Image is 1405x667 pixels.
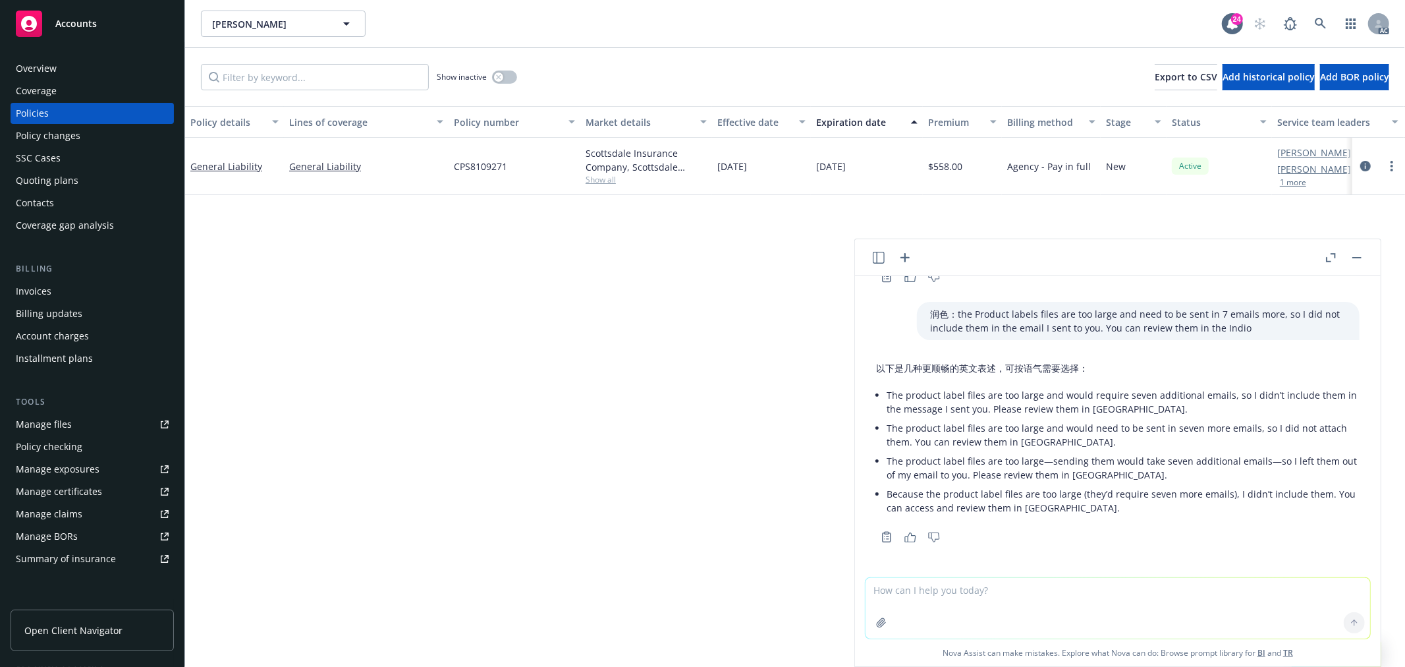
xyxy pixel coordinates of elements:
[11,414,174,435] a: Manage files
[1272,106,1404,138] button: Service team leaders
[1384,158,1400,174] a: more
[16,548,116,569] div: Summary of insurance
[887,388,1360,416] p: The product label files are too large and would require seven additional emails, so I didn’t incl...
[881,531,893,543] svg: Copy to clipboard
[212,17,326,31] span: [PERSON_NAME]
[1320,71,1389,83] span: Add BOR policy
[11,148,174,169] a: SSC Cases
[289,159,443,173] a: General Liability
[1308,11,1334,37] a: Search
[16,58,57,79] div: Overview
[923,268,945,286] button: Thumbs down
[1155,71,1217,83] span: Export to CSV
[201,64,429,90] input: Filter by keyword...
[16,170,78,191] div: Quoting plans
[11,326,174,347] a: Account charges
[11,80,174,101] a: Coverage
[11,348,174,369] a: Installment plans
[16,504,82,525] div: Manage claims
[717,115,791,129] div: Effective date
[16,192,54,214] div: Contacts
[717,159,747,173] span: [DATE]
[16,414,72,435] div: Manage files
[1007,159,1091,173] span: Agency - Pay in full
[930,307,1346,335] p: 润色：the Product labels files are too large and need to be sent in 7 emails more, so I did not incl...
[11,303,174,324] a: Billing updates
[16,125,80,146] div: Policy changes
[1277,162,1351,176] a: [PERSON_NAME]
[11,481,174,502] a: Manage certificates
[190,160,262,173] a: General Liability
[887,454,1360,482] p: The product label files are too large—sending them would take seven additional emails—so I left t...
[1101,106,1167,138] button: Stage
[449,106,580,138] button: Policy number
[16,148,61,169] div: SSC Cases
[923,528,945,546] button: Thumbs down
[1155,64,1217,90] button: Export to CSV
[11,504,174,525] a: Manage claims
[24,623,123,637] span: Open Client Navigator
[454,159,507,173] span: CPS8109271
[923,106,1002,138] button: Premium
[1283,647,1293,658] a: TR
[1007,115,1081,129] div: Billing method
[11,526,174,547] a: Manage BORs
[289,115,429,129] div: Lines of coverage
[712,106,811,138] button: Effective date
[1231,13,1243,25] div: 24
[928,159,962,173] span: $558.00
[928,115,982,129] div: Premium
[1223,64,1315,90] button: Add historical policy
[11,548,174,569] a: Summary of insurance
[11,103,174,124] a: Policies
[811,106,923,138] button: Expiration date
[16,459,99,480] div: Manage exposures
[11,596,174,609] div: Analytics hub
[11,262,174,275] div: Billing
[881,271,893,283] svg: Copy to clipboard
[586,146,707,174] div: Scottsdale Insurance Company, Scottsdale Insurance Company (Nationwide), Burns & Wilcox
[185,106,284,138] button: Policy details
[887,421,1360,449] p: The product label files are too large and would need to be sent in seven more emails, so I did no...
[1277,146,1351,159] a: [PERSON_NAME]
[580,106,712,138] button: Market details
[887,487,1360,515] p: Because the product label files are too large (they’d require seven more emails), I didn’t includ...
[16,326,89,347] div: Account charges
[1167,106,1272,138] button: Status
[201,11,366,37] button: [PERSON_NAME]
[1320,64,1389,90] button: Add BOR policy
[16,303,82,324] div: Billing updates
[586,174,707,185] span: Show all
[11,192,174,214] a: Contacts
[876,361,1360,375] p: 以下是几种更顺畅的英文表述，可按语气需要选择：
[437,71,487,82] span: Show inactive
[190,115,264,129] div: Policy details
[11,125,174,146] a: Policy changes
[11,58,174,79] a: Overview
[11,5,174,42] a: Accounts
[16,80,57,101] div: Coverage
[586,115,692,129] div: Market details
[16,348,93,369] div: Installment plans
[1257,647,1265,658] a: BI
[1338,11,1364,37] a: Switch app
[1172,115,1252,129] div: Status
[11,281,174,302] a: Invoices
[1106,115,1147,129] div: Stage
[16,436,82,457] div: Policy checking
[860,639,1375,666] span: Nova Assist can make mistakes. Explore what Nova can do: Browse prompt library for and
[284,106,449,138] button: Lines of coverage
[11,170,174,191] a: Quoting plans
[16,103,49,124] div: Policies
[454,115,561,129] div: Policy number
[1277,11,1304,37] a: Report a Bug
[1247,11,1273,37] a: Start snowing
[16,526,78,547] div: Manage BORs
[11,395,174,409] div: Tools
[1106,159,1126,173] span: New
[1277,115,1384,129] div: Service team leaders
[16,281,51,302] div: Invoices
[1177,160,1203,172] span: Active
[1223,71,1315,83] span: Add historical policy
[16,215,114,236] div: Coverage gap analysis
